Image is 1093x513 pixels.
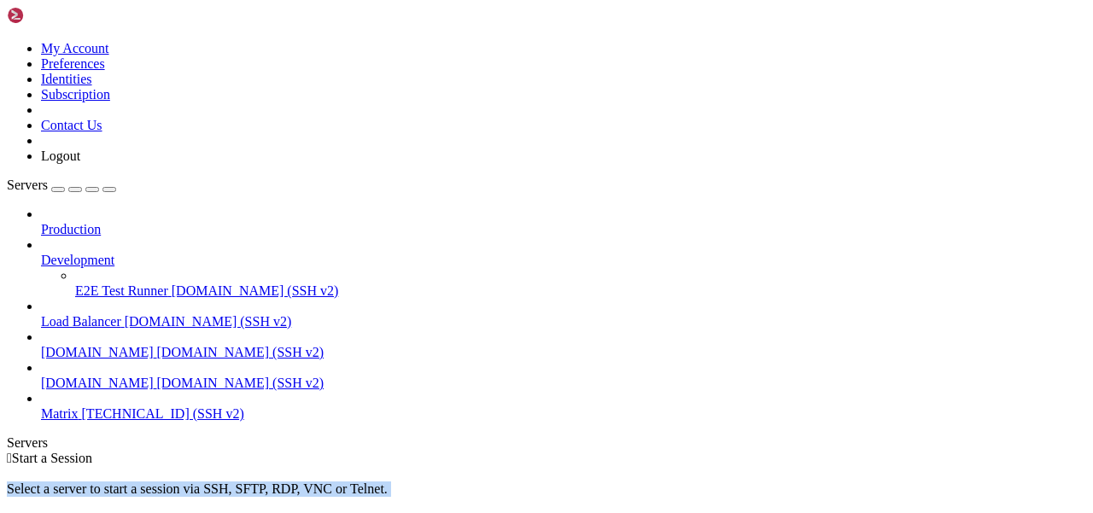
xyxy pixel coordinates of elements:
a: [DOMAIN_NAME] [DOMAIN_NAME] (SSH v2) [41,345,1086,360]
img: Shellngn [7,7,105,24]
li: [DOMAIN_NAME] [DOMAIN_NAME] (SSH v2) [41,329,1086,360]
a: Production [41,222,1086,237]
span:  [7,451,12,465]
li: Production [41,207,1086,237]
li: [DOMAIN_NAME] [DOMAIN_NAME] (SSH v2) [41,360,1086,391]
a: Matrix [TECHNICAL_ID] (SSH v2) [41,406,1086,422]
span: Load Balancer [41,314,121,329]
span: Production [41,222,101,236]
span: Servers [7,178,48,192]
span: Development [41,253,114,267]
a: Subscription [41,87,110,102]
a: My Account [41,41,109,55]
a: Servers [7,178,116,192]
li: Development [41,237,1086,299]
a: Load Balancer [DOMAIN_NAME] (SSH v2) [41,314,1086,329]
span: [DOMAIN_NAME] (SSH v2) [125,314,292,329]
li: Load Balancer [DOMAIN_NAME] (SSH v2) [41,299,1086,329]
span: [DOMAIN_NAME] (SSH v2) [157,345,324,359]
span: [DOMAIN_NAME] (SSH v2) [157,376,324,390]
li: E2E Test Runner [DOMAIN_NAME] (SSH v2) [75,268,1086,299]
a: [DOMAIN_NAME] [DOMAIN_NAME] (SSH v2) [41,376,1086,391]
span: [DOMAIN_NAME] [41,345,154,359]
span: [DOMAIN_NAME] [41,376,154,390]
span: Matrix [41,406,79,421]
a: Identities [41,72,92,86]
a: Contact Us [41,118,102,132]
a: Development [41,253,1086,268]
div: Servers [7,435,1086,451]
li: Matrix [TECHNICAL_ID] (SSH v2) [41,391,1086,422]
span: Start a Session [12,451,92,465]
span: E2E Test Runner [75,283,168,298]
span: [DOMAIN_NAME] (SSH v2) [172,283,339,298]
a: Logout [41,149,80,163]
a: E2E Test Runner [DOMAIN_NAME] (SSH v2) [75,283,1086,299]
span: [TECHNICAL_ID] (SSH v2) [82,406,244,421]
a: Preferences [41,56,105,71]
